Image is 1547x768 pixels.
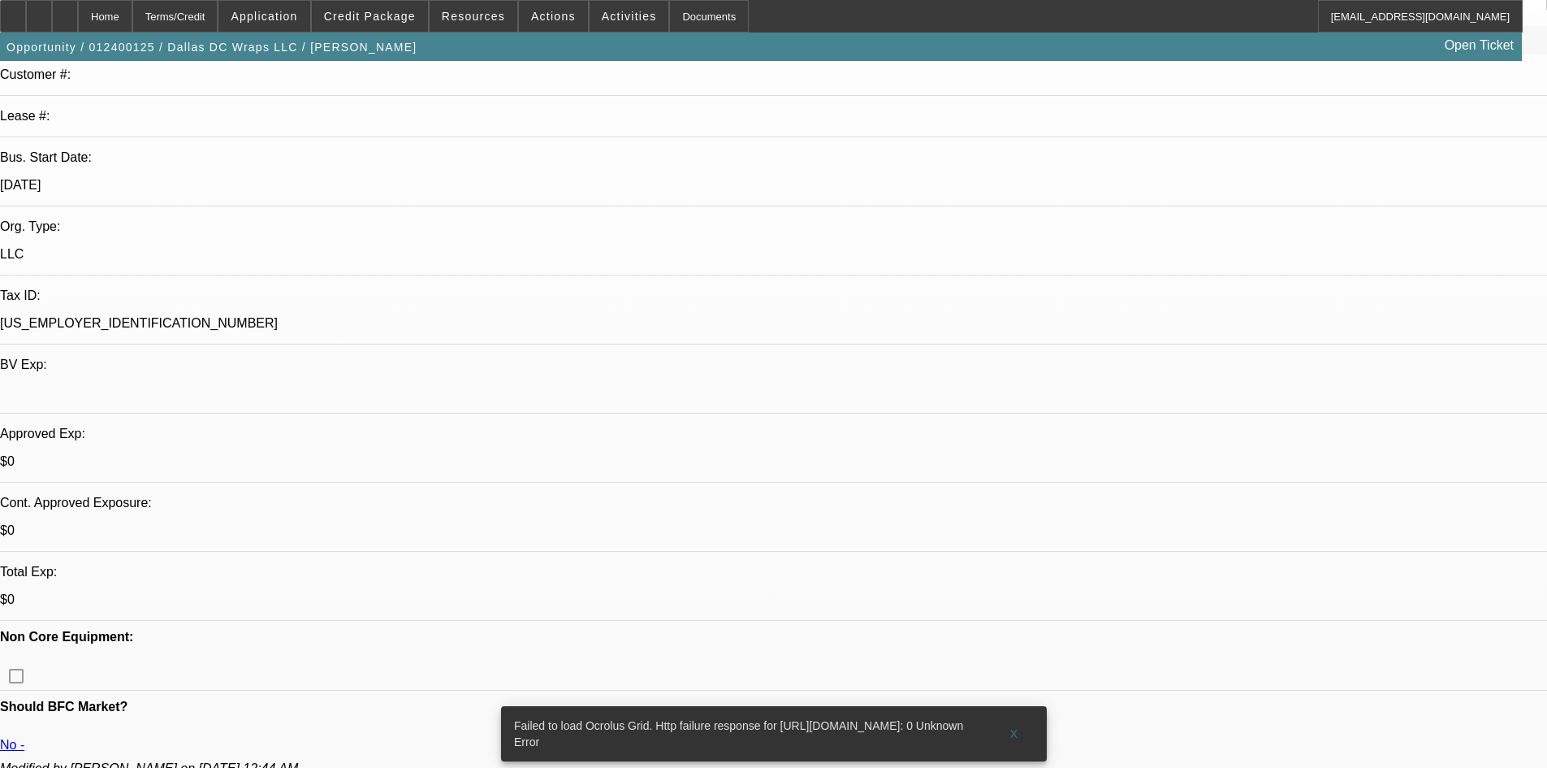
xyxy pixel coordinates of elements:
button: Activities [590,1,669,32]
span: Actions [531,10,576,23]
button: Resources [430,1,517,32]
span: Resources [442,10,505,23]
button: Actions [519,1,588,32]
button: Credit Package [312,1,428,32]
span: Credit Package [324,10,416,23]
span: Application [231,10,297,23]
div: Failed to load Ocrolus Grid. Http failure response for [URL][DOMAIN_NAME]: 0 Unknown Error [501,706,988,761]
span: Activities [602,10,657,23]
span: Opportunity / 012400125 / Dallas DC Wraps LLC / [PERSON_NAME] [6,41,417,54]
a: Open Ticket [1438,32,1520,59]
button: X [988,719,1040,748]
span: X [1009,727,1018,740]
button: Application [218,1,309,32]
